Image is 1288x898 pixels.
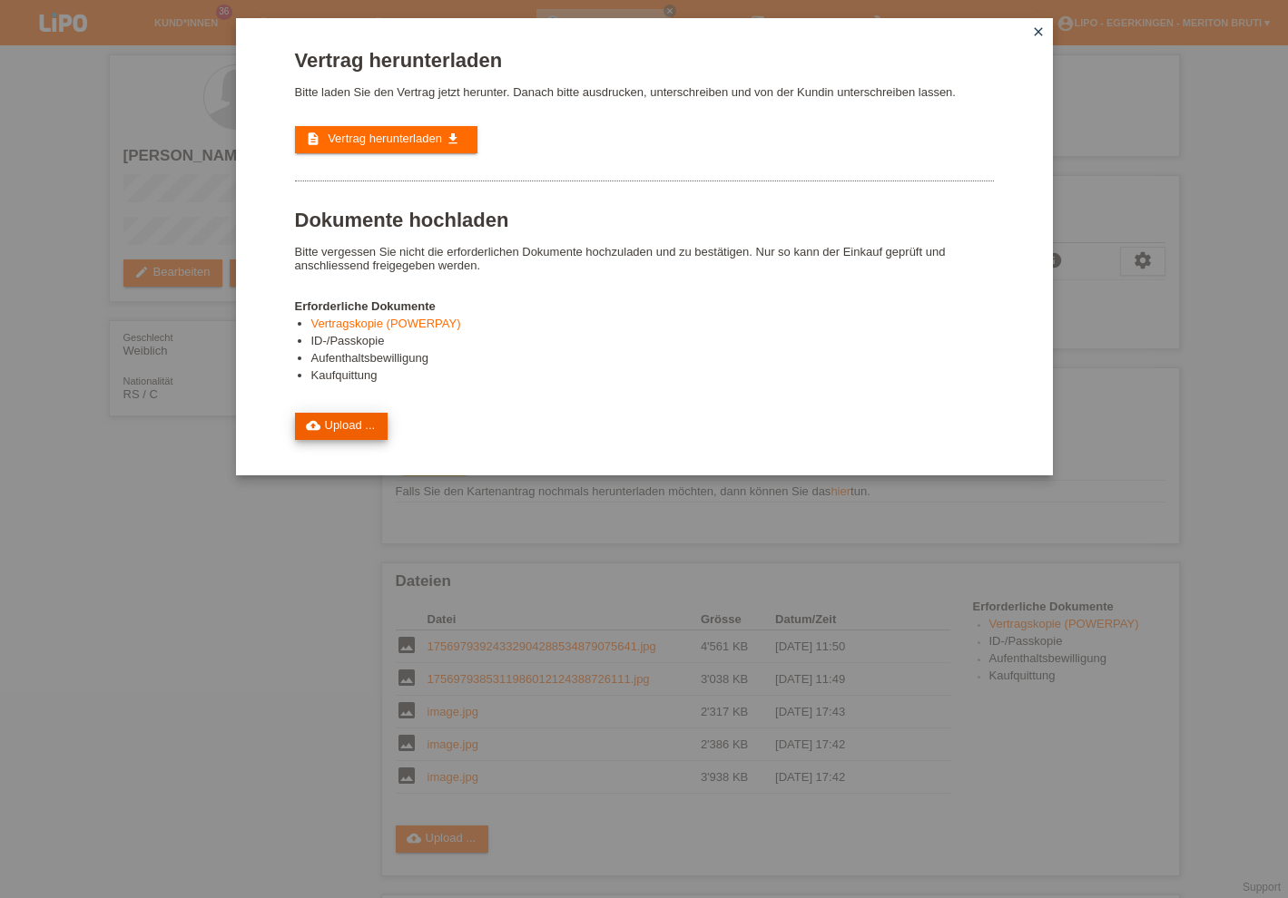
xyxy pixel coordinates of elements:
span: Vertrag herunterladen [328,132,442,145]
p: Bitte vergessen Sie nicht die erforderlichen Dokumente hochzuladen und zu bestätigen. Nur so kann... [295,245,994,272]
li: Kaufquittung [311,368,994,386]
li: Aufenthaltsbewilligung [311,351,994,368]
li: ID-/Passkopie [311,334,994,351]
a: Vertragskopie (POWERPAY) [311,317,461,330]
i: cloud_upload [306,418,320,433]
i: close [1031,24,1046,39]
h4: Erforderliche Dokumente [295,299,994,313]
p: Bitte laden Sie den Vertrag jetzt herunter. Danach bitte ausdrucken, unterschreiben und von der K... [295,85,994,99]
a: close [1027,23,1050,44]
a: description Vertrag herunterladen get_app [295,126,477,153]
i: get_app [446,132,460,146]
i: description [306,132,320,146]
h1: Dokumente hochladen [295,209,994,231]
h1: Vertrag herunterladen [295,49,994,72]
a: cloud_uploadUpload ... [295,413,388,440]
